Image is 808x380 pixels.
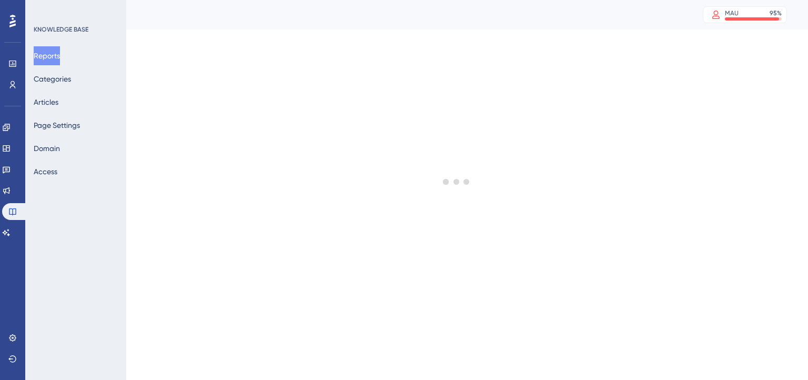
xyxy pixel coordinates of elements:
[34,162,57,181] button: Access
[34,25,88,34] div: KNOWLEDGE BASE
[34,116,80,135] button: Page Settings
[34,93,58,112] button: Articles
[770,9,782,17] div: 95 %
[725,9,739,17] div: MAU
[34,46,60,65] button: Reports
[34,139,60,158] button: Domain
[34,69,71,88] button: Categories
